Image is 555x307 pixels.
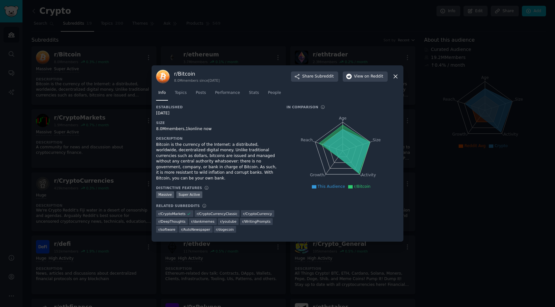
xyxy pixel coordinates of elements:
[191,219,215,224] span: r/ dankmemes
[156,70,170,83] img: Bitcoin
[301,137,313,142] tspan: Reach
[310,173,324,177] tspan: Growth
[365,74,383,79] span: on Reddit
[318,184,345,189] span: This Audience
[315,74,334,79] span: Subreddit
[156,105,277,109] h3: Established
[343,71,388,82] button: Viewon Reddit
[197,212,238,216] span: r/ CryptoCurrencyClassic
[220,219,236,224] span: r/ youtube
[247,88,261,101] a: Stats
[156,136,277,141] h3: Description
[266,88,283,101] a: People
[286,105,318,109] h3: In Comparison
[354,74,383,79] span: View
[174,78,220,83] div: 8.0M members since [DATE]
[339,116,347,120] tspan: Age
[174,71,220,77] h3: r/ Bitcoin
[156,88,168,101] a: Info
[176,191,202,198] div: Super Active
[243,212,272,216] span: r/ CryptoCurrency
[354,184,370,189] span: r/Bitcoin
[373,137,381,142] tspan: Size
[156,126,277,132] div: 8.0M members, 1k online now
[193,88,208,101] a: Posts
[196,90,206,96] span: Posts
[175,90,187,96] span: Topics
[213,88,242,101] a: Performance
[291,71,338,82] button: ShareSubreddit
[361,173,376,177] tspan: Activity
[156,191,174,198] div: Massive
[215,90,240,96] span: Performance
[216,227,234,232] span: r/ dogecoin
[158,227,175,232] span: r/ software
[158,212,186,216] span: r/ CryptoMarkets
[302,74,334,79] span: Share
[156,111,277,116] div: [DATE]
[158,90,166,96] span: Info
[268,90,281,96] span: People
[156,120,277,125] h3: Size
[181,227,210,232] span: r/ AutoNewspaper
[158,219,186,224] span: r/ DeepThoughts
[242,219,271,224] span: r/ WritingPrompts
[172,88,189,101] a: Topics
[156,142,277,181] div: Bitcoin is the currency of the Internet: a distributed, worldwide, decentralized digital money. U...
[156,203,200,208] h3: Related Subreddits
[156,186,202,190] h3: Distinctive Features
[249,90,259,96] span: Stats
